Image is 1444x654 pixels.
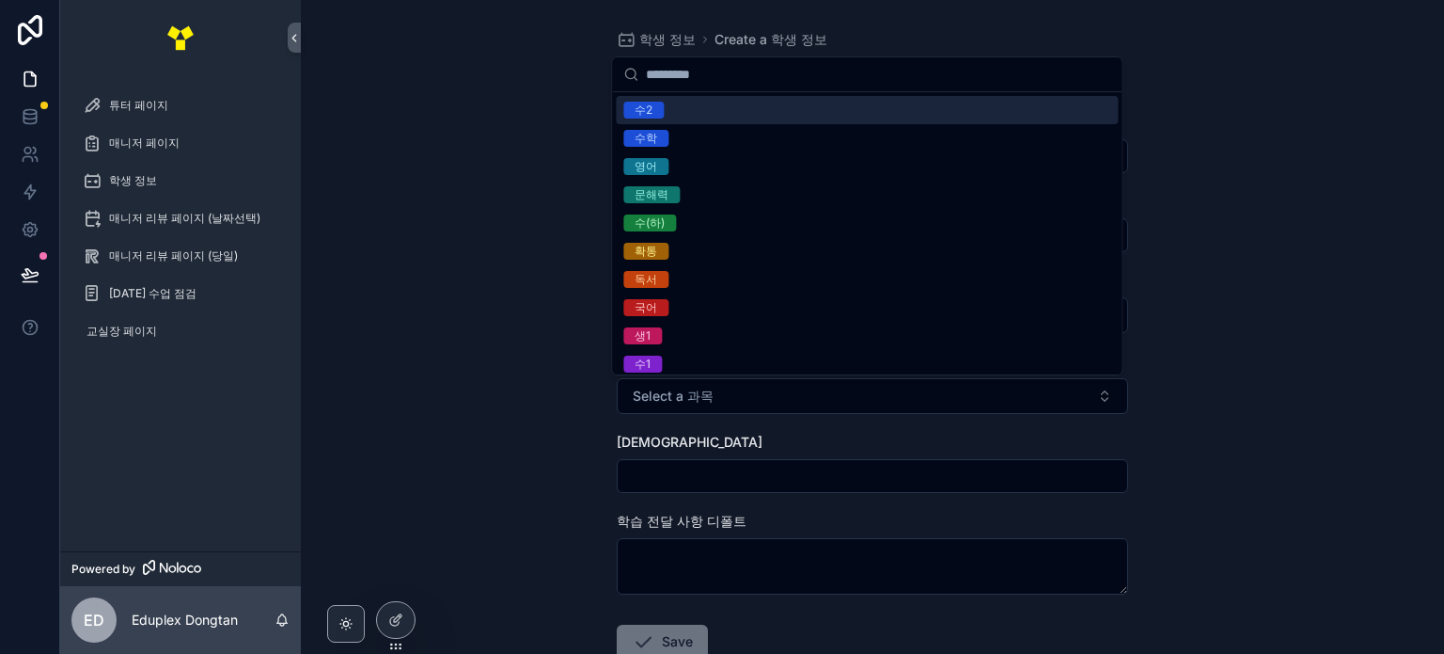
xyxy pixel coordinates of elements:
div: 독서 [635,271,657,288]
span: 학습 전달 사항 디폴트 [617,513,746,529]
div: 영어 [635,158,657,175]
span: ED [84,609,104,631]
span: 튜터 페이지 [109,98,168,113]
span: 매니저 리뷰 페이지 (당일) [109,248,238,263]
a: 매니저 리뷰 페이지 (당일) [71,239,290,273]
div: scrollable content [60,75,301,373]
div: 국어 [635,299,657,316]
a: Powered by [60,551,301,586]
div: 확통 [635,243,657,260]
div: 수1 [635,356,651,373]
span: 학생 정보 [109,173,157,188]
span: 매니저 페이지 [109,136,180,151]
span: 학생 정보 [639,30,696,49]
div: Suggestions [612,92,1122,375]
div: 문해력 [635,186,668,203]
p: Eduplex Dongtan [132,611,238,630]
div: 수2 [635,102,652,119]
span: [DEMOGRAPHIC_DATA] [617,434,762,450]
a: 교실장 페이지 [71,314,290,348]
div: 생1 [635,327,651,344]
a: 학생 정보 [617,30,696,49]
div: 수(하) [635,215,665,231]
a: 튜터 페이지 [71,88,290,122]
img: App logo [165,23,196,53]
a: [DATE] 수업 점검 [71,277,290,311]
span: 매니저 리뷰 페이지 (날짜선택) [109,211,260,226]
span: Powered by [71,562,135,577]
button: Select Button [617,378,1128,414]
a: 학생 정보 [71,164,290,198]
span: 교실장 페이지 [86,324,157,339]
a: 매니저 페이지 [71,126,290,160]
span: [DATE] 수업 점검 [109,286,196,301]
span: Select a 과목 [633,387,714,406]
a: Create a 학생 정보 [714,30,827,49]
div: 수학 [635,130,657,147]
a: 매니저 리뷰 페이지 (날짜선택) [71,201,290,235]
